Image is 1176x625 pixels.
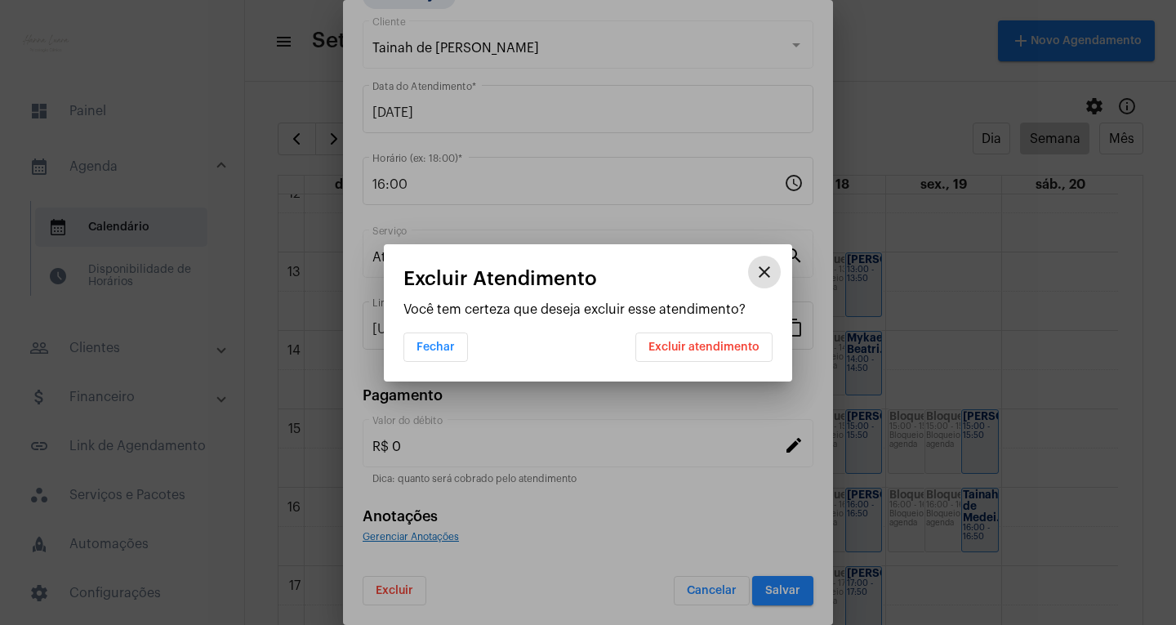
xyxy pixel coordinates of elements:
span: Fechar [416,342,455,353]
mat-icon: close [755,262,774,282]
span: Excluir Atendimento [403,268,597,289]
p: Você tem certeza que deseja excluir esse atendimento? [403,302,773,317]
button: Excluir atendimento [635,333,773,362]
button: Fechar [403,333,468,362]
span: Excluir atendimento [648,342,759,353]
